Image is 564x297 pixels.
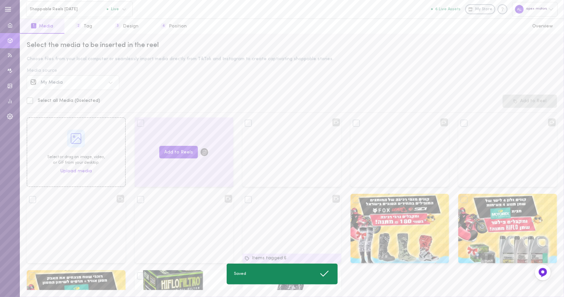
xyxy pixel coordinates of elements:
a: 6 Live Assets [431,7,465,12]
button: 4Position [150,19,198,34]
div: Select or drag an image, video,or GIF from your desktopUpload mediaAdd to ReelsThis will permanen... [22,117,562,290]
span: My Store [475,7,492,13]
span: 2 [76,23,81,28]
div: Select the media to be inserted in the reel [27,41,557,50]
img: Media 477519 [351,194,449,263]
span: Live [107,7,119,11]
span: Upload media [60,168,92,175]
span: My Media [41,80,63,85]
div: Media source [27,68,557,73]
button: 3Design [104,19,150,34]
span: Saved [234,271,246,277]
button: 1Media [20,19,64,34]
span: This will permanently delete the image. Proceed with caution. [200,148,208,156]
a: My Store [465,4,495,14]
div: Choose files from your local computer or seamlessly import media directly from TikTok and Instagr... [27,57,557,62]
span: 3 [115,23,120,28]
img: social [30,79,36,85]
img: Feedback Button [538,268,548,277]
div: Knowledge center [498,4,508,14]
span: Shoppable Reels [DATE] [30,7,107,12]
div: Select or drag an image, video, or GIF from your desktop [47,154,105,166]
span: 1 [31,23,36,28]
button: Overview [521,19,564,34]
span: Select all Media ( 0 selected) [38,98,100,103]
button: Add to Reel [503,95,557,108]
img: Media 477518 [458,194,557,263]
button: Add to Reels [159,146,198,159]
button: 6 Live Assets [431,7,461,11]
div: apex motors [512,2,558,16]
span: 4 [161,23,166,28]
button: 2Tag [64,19,103,34]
